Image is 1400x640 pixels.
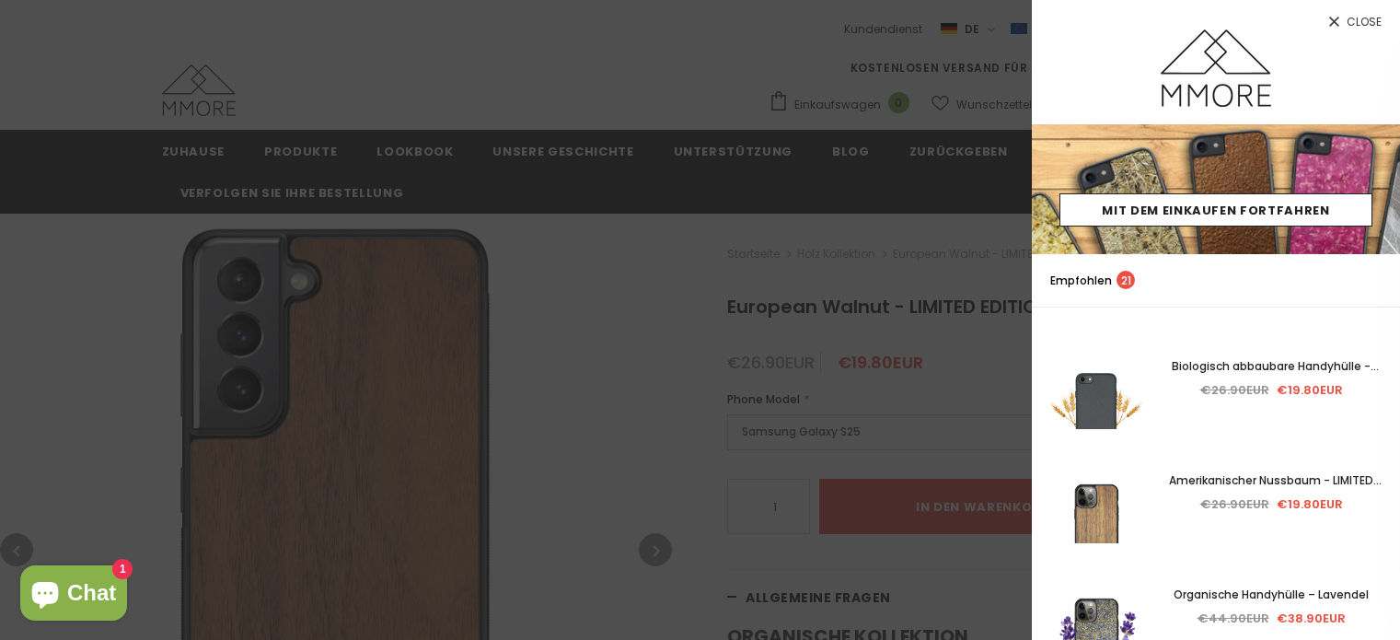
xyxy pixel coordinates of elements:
[1277,610,1346,627] span: €38.90EUR
[1174,587,1369,602] span: Organische Handyhülle – Lavendel
[1172,358,1379,394] span: Biologisch abbaubare Handyhülle - Schwarz
[15,565,133,625] inbox-online-store-chat: Onlineshop-Chat von Shopify
[1363,272,1382,290] a: search
[1117,271,1135,289] span: 21
[1059,193,1372,227] a: Mit dem Einkaufen fortfahren
[1347,17,1382,28] span: Close
[1277,381,1343,399] span: €19.80EUR
[1169,472,1382,508] span: Amerikanischer Nussbaum - LIMITED EDITION
[1200,381,1269,399] span: €26.90EUR
[1200,495,1269,513] span: €26.90EUR
[1161,471,1382,491] a: Amerikanischer Nussbaum - LIMITED EDITION
[1161,356,1382,377] a: Biologisch abbaubare Handyhülle - Schwarz
[1198,610,1269,627] span: €44.90EUR
[1050,271,1135,290] p: Empfohlen
[1161,585,1382,605] a: Organische Handyhülle – Lavendel
[1277,495,1343,513] span: €19.80EUR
